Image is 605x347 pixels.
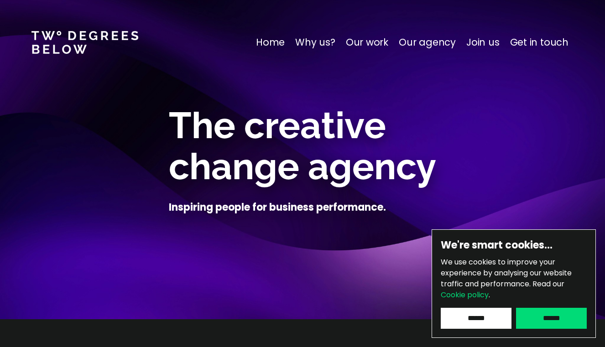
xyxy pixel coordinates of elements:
[256,35,285,50] a: Home
[346,35,388,50] a: Our work
[466,35,500,50] a: Join us
[169,104,436,188] span: The creative change agency
[441,238,587,252] h6: We're smart cookies…
[399,35,456,50] a: Our agency
[441,279,564,300] span: Read our .
[169,201,386,214] h4: Inspiring people for business performance.
[295,35,335,50] a: Why us?
[441,257,587,300] p: We use cookies to improve your experience by analysing our website traffic and performance.
[510,35,568,50] a: Get in touch
[441,290,489,300] a: Cookie policy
